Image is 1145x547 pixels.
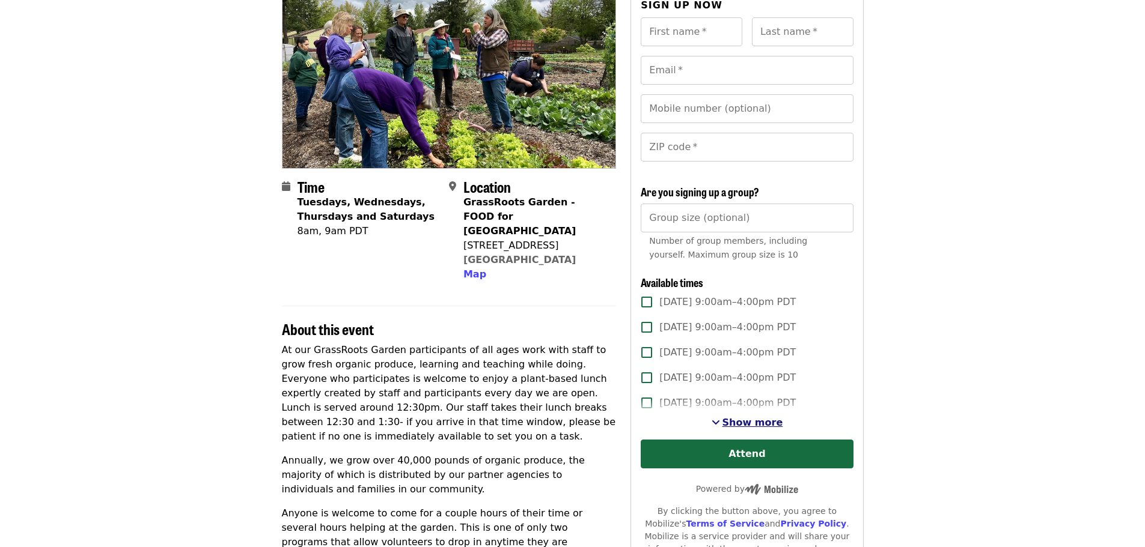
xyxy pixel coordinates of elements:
[752,17,853,46] input: Last name
[722,417,783,428] span: Show more
[780,519,846,528] a: Privacy Policy
[282,318,374,339] span: About this event
[463,238,606,253] div: [STREET_ADDRESS]
[641,204,853,232] input: [object Object]
[659,345,796,360] span: [DATE] 9:00am–4:00pm PDT
[641,56,853,85] input: Email
[463,268,486,280] span: Map
[686,519,765,528] a: Terms of Service
[641,94,853,123] input: Mobile number (optional)
[696,484,798,494] span: Powered by
[449,181,456,192] i: map-marker-alt icon
[641,274,703,290] span: Available times
[659,295,796,309] span: [DATE] 9:00am–4:00pm PDT
[463,254,576,265] a: [GEOGRAPHIC_DATA]
[641,133,853,162] input: ZIP code
[649,236,807,259] span: Number of group members, including yourself. Maximum group size is 10
[659,396,796,410] span: [DATE] 9:00am–4:00pm PDT
[641,17,742,46] input: First name
[298,196,435,222] strong: Tuesdays, Wednesdays, Thursdays and Saturdays
[659,370,796,385] span: [DATE] 9:00am–4:00pm PDT
[298,176,325,197] span: Time
[745,484,798,495] img: Powered by Mobilize
[282,453,617,497] p: Annually, we grow over 40,000 pounds of organic produce, the majority of which is distributed by ...
[463,267,486,282] button: Map
[282,343,617,444] p: At our GrassRoots Garden participants of all ages work with staff to grow fresh organic produce, ...
[641,440,853,468] button: Attend
[282,181,290,192] i: calendar icon
[659,320,796,334] span: [DATE] 9:00am–4:00pm PDT
[298,224,439,238] div: 8am, 9am PDT
[463,176,511,197] span: Location
[463,196,576,237] strong: GrassRoots Garden - FOOD for [GEOGRAPHIC_DATA]
[641,184,759,199] span: Are you signing up a group?
[712,416,783,430] button: See more timeslots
